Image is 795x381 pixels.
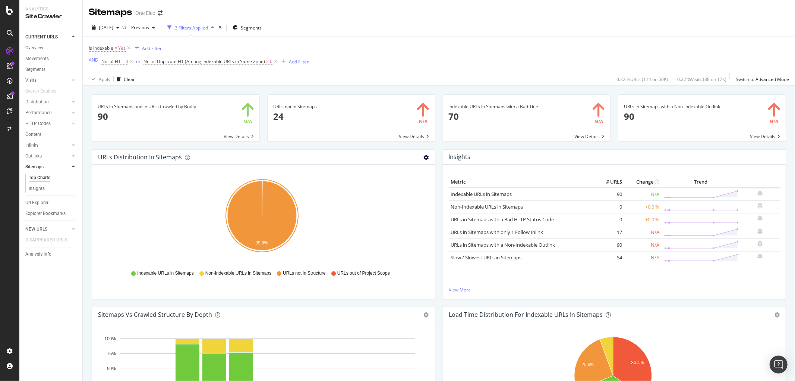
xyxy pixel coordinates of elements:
td: N/A [624,188,661,201]
a: Movements [25,55,77,63]
div: 3 Filters Applied [175,25,208,31]
td: 17 [594,226,624,238]
td: 90 [594,188,624,201]
div: bell-plus [758,228,763,234]
a: Outlinks [25,152,70,160]
a: Content [25,131,77,138]
div: DISAPPEARED URLS [25,236,67,244]
span: No. of H1 [101,58,121,65]
text: 99.8% [255,241,268,246]
a: Inlinks [25,141,70,149]
a: Distribution [25,98,70,106]
a: Sitemaps [25,163,70,171]
div: Analytics [25,6,76,12]
div: Url Explorer [25,199,48,207]
span: URLs out of Project Scope [337,270,390,277]
div: A chart. [98,177,426,263]
text: 100% [104,336,116,341]
a: URLs in Sitemaps with a Bad HTTP Status Code [451,216,554,223]
div: Search Engines [25,87,56,95]
a: Explorer Bookmarks [25,210,77,218]
button: Add Filter [132,44,162,53]
button: AND [89,56,98,63]
span: No. of Duplicate H1 (Among Indexable URLs in Same Zone) [143,58,265,65]
div: gear [775,312,780,318]
text: 25.6% [581,362,594,367]
span: Is Indexable [89,45,113,51]
div: Distribution [25,98,49,106]
span: Previous [128,24,149,31]
button: Add Filter [279,57,309,66]
div: arrow-right-arrow-left [158,10,163,16]
button: Switch to Advanced Mode [733,73,789,85]
button: Clear [114,73,135,85]
div: Open Intercom Messenger [770,356,788,374]
text: 75% [107,351,116,356]
div: Content [25,131,41,138]
td: N/A [624,251,661,264]
div: bell-plus [758,253,763,259]
a: DISAPPEARED URLS [25,236,75,244]
div: Overview [25,44,43,52]
div: CURRENT URLS [25,33,58,41]
th: Trend [661,177,741,188]
div: Explorer Bookmarks [25,210,66,218]
td: 54 [594,251,624,264]
div: Visits [25,76,37,84]
button: [DATE] [89,22,122,34]
a: Performance [25,109,70,117]
td: 0 [594,213,624,226]
div: bell-plus [758,190,763,196]
a: CURRENT URLS [25,33,70,41]
span: Non-Indexable URLs in Sitemaps [205,270,271,277]
button: Segments [230,22,265,34]
span: Indexable URLs in Sitemaps [137,270,193,277]
span: > [266,58,269,65]
div: Sitemaps [25,163,44,171]
a: Overview [25,44,77,52]
a: HTTP Codes [25,120,70,128]
a: Analysis Info [25,250,77,258]
div: Outlinks [25,152,42,160]
div: bell-plus [758,203,763,209]
a: Url Explorer [25,199,77,207]
h4: Insights [449,152,471,162]
a: Search Engines [25,87,64,95]
span: = [122,58,124,65]
text: 50% [107,366,116,371]
span: Segments [241,25,262,31]
a: Indexable URLs in Sitemaps [451,191,512,197]
div: 0.22 % Visits ( 38 on 17K ) [677,76,726,82]
a: NEW URLS [25,225,70,233]
div: Sitemaps [89,6,132,19]
div: Clear [124,76,135,82]
td: N/A [624,238,661,251]
button: or [136,58,141,65]
a: URLs in Sitemaps with a Non-Indexable Outlink [451,241,555,248]
span: = [114,45,117,51]
div: 0.22 % URLs ( 114 on 50K ) [616,76,668,82]
div: Add Filter [142,45,162,51]
td: 90 [594,238,624,251]
div: Switch to Advanced Mode [736,76,789,82]
div: Add Filter [289,59,309,65]
div: Movements [25,55,49,63]
div: gear [424,155,429,160]
span: 0 [126,56,128,67]
div: URLs Distribution in Sitemaps [98,153,182,161]
td: +0.0 % [624,213,661,226]
div: gear [424,312,429,318]
text: 34.4% [631,360,644,366]
div: Insights [29,185,45,193]
div: Segments [25,66,45,74]
th: Change [624,177,661,188]
span: 0 [270,56,272,67]
div: AND [89,57,98,63]
div: Inlinks [25,141,38,149]
a: Segments [25,66,77,74]
a: Top Charts [29,174,77,182]
a: Visits [25,76,70,84]
div: Apply [99,76,110,82]
div: times [217,24,223,31]
div: Analysis Info [25,250,51,258]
